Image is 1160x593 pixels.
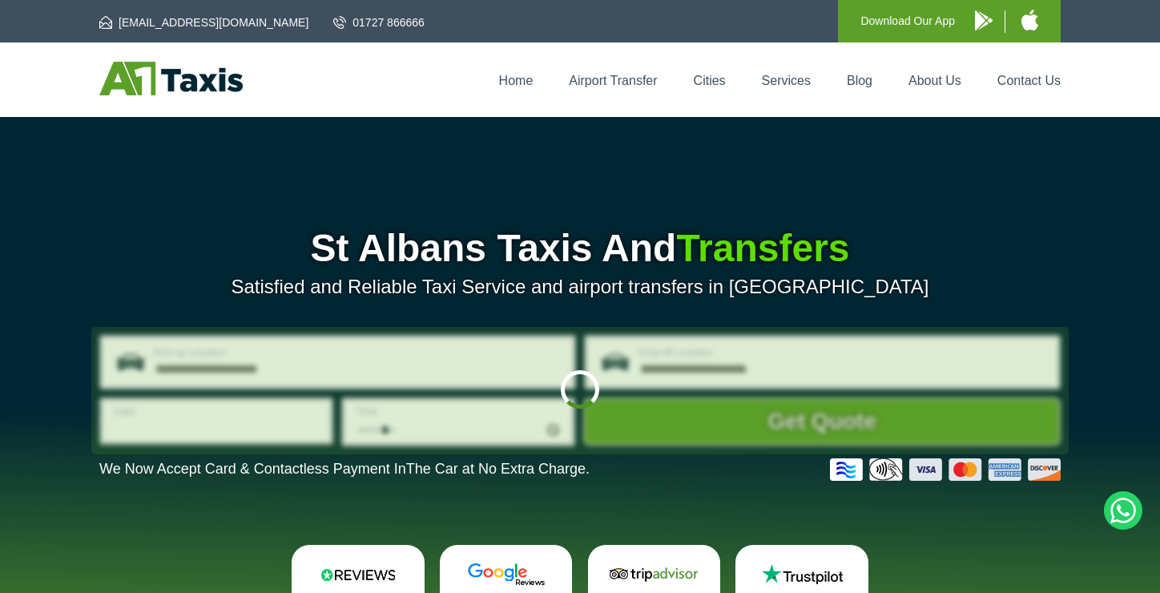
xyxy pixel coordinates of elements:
[762,74,811,87] a: Services
[606,563,702,587] img: Tripadvisor
[860,11,955,31] p: Download Our App
[333,14,425,30] a: 01727 866666
[99,461,590,478] p: We Now Accept Card & Contactless Payment In
[458,563,554,587] img: Google
[847,74,872,87] a: Blog
[569,74,657,87] a: Airport Transfer
[99,62,243,95] img: A1 Taxis St Albans LTD
[499,74,534,87] a: Home
[830,458,1061,481] img: Credit And Debit Cards
[99,14,308,30] a: [EMAIL_ADDRESS][DOMAIN_NAME]
[975,10,993,30] img: A1 Taxis Android App
[908,74,961,87] a: About Us
[694,74,726,87] a: Cities
[99,229,1061,268] h1: St Albans Taxis And
[754,563,850,587] img: Trustpilot
[99,276,1061,298] p: Satisfied and Reliable Taxi Service and airport transfers in [GEOGRAPHIC_DATA]
[997,74,1061,87] a: Contact Us
[1021,10,1038,30] img: A1 Taxis iPhone App
[310,563,406,587] img: Reviews.io
[406,461,590,477] span: The Car at No Extra Charge.
[676,227,849,269] span: Transfers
